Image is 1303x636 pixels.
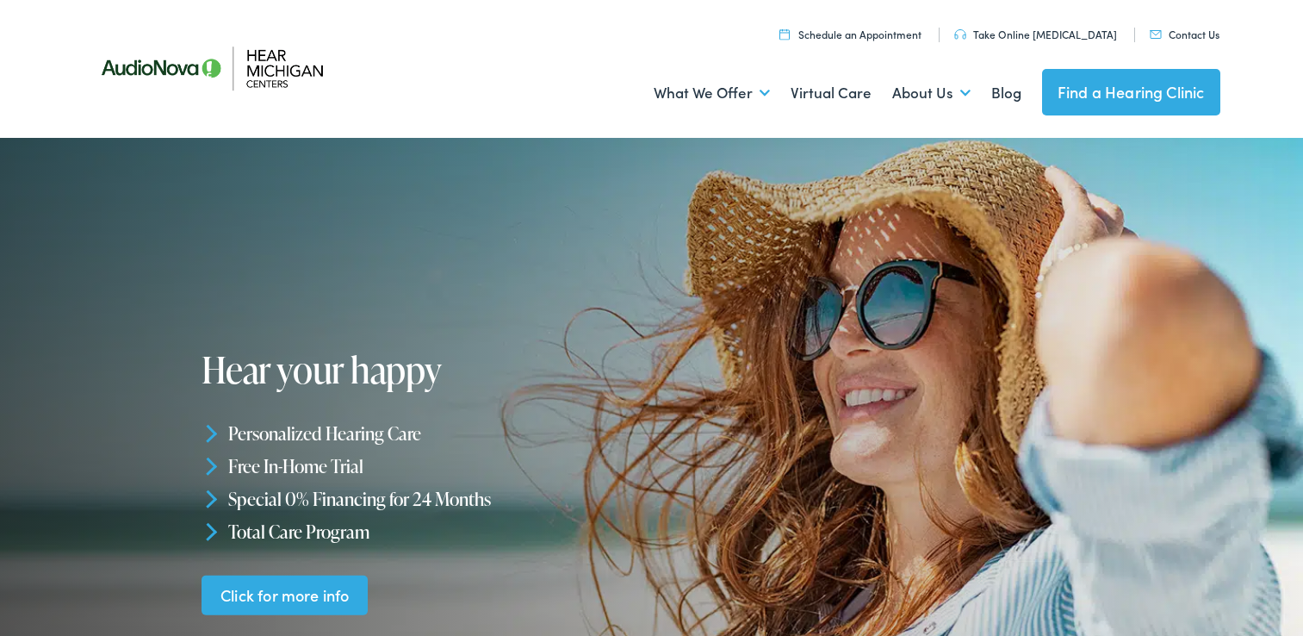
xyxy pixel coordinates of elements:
a: What We Offer [654,61,770,125]
a: Virtual Care [791,61,872,125]
img: utility icon [954,29,966,40]
a: About Us [892,61,971,125]
img: utility icon [1150,30,1162,39]
a: Contact Us [1150,27,1219,41]
a: Blog [991,61,1021,125]
li: Personalized Hearing Care [202,417,657,450]
a: Find a Hearing Clinic [1042,69,1220,115]
li: Free In-Home Trial [202,450,657,483]
a: Schedule an Appointment [779,27,921,41]
li: Total Care Program [202,514,657,547]
a: Click for more info [202,575,368,615]
img: utility icon [779,28,790,40]
h1: Hear your happy [202,350,657,390]
li: Special 0% Financing for 24 Months [202,483,657,515]
a: Take Online [MEDICAL_DATA] [954,27,1117,41]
